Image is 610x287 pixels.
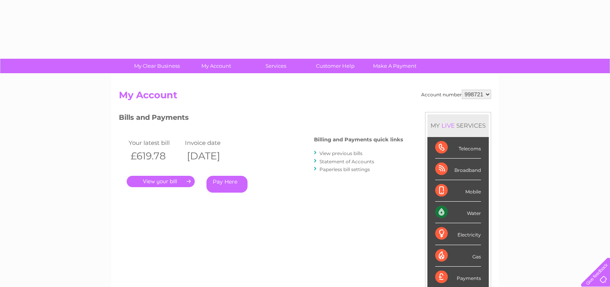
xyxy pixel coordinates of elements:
[183,137,239,148] td: Invoice date
[119,112,403,126] h3: Bills and Payments
[435,245,481,267] div: Gas
[435,180,481,202] div: Mobile
[183,148,239,164] th: [DATE]
[303,59,368,73] a: Customer Help
[125,59,189,73] a: My Clear Business
[127,137,183,148] td: Your latest bill
[435,202,481,223] div: Water
[362,59,427,73] a: Make A Payment
[440,122,456,129] div: LIVE
[119,90,491,105] h2: My Account
[127,148,183,164] th: £619.78
[435,159,481,180] div: Broadband
[421,90,491,99] div: Account number
[319,166,370,172] a: Paperless bill settings
[244,59,308,73] a: Services
[314,137,403,143] h4: Billing and Payments quick links
[435,137,481,159] div: Telecoms
[127,176,195,187] a: .
[184,59,249,73] a: My Account
[435,223,481,245] div: Electricity
[427,114,489,137] div: MY SERVICES
[319,159,374,164] a: Statement of Accounts
[319,150,362,156] a: View previous bills
[206,176,248,193] a: Pay Here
